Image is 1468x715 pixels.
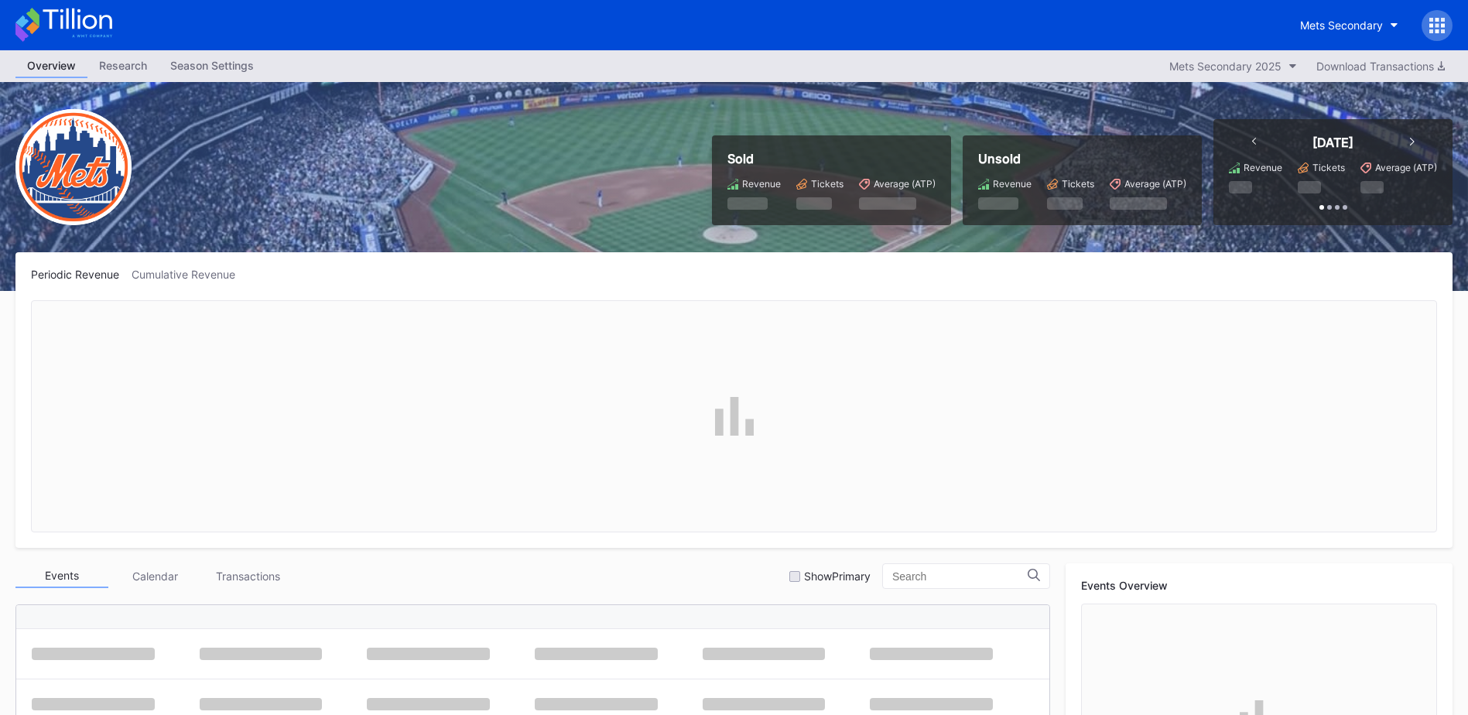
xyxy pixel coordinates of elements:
div: Average (ATP) [1124,178,1186,190]
div: Average (ATP) [1375,162,1437,173]
div: Revenue [1244,162,1282,173]
div: Season Settings [159,54,265,77]
div: Cumulative Revenue [132,268,248,281]
a: Research [87,54,159,78]
img: New-York-Mets-Transparent.png [15,109,132,225]
a: Overview [15,54,87,78]
div: Mets Secondary 2025 [1169,60,1282,73]
a: Season Settings [159,54,265,78]
div: Tickets [1062,178,1094,190]
div: Calendar [108,564,201,588]
button: Mets Secondary [1288,11,1410,39]
input: Search [892,570,1028,583]
button: Mets Secondary 2025 [1162,56,1305,77]
div: Transactions [201,564,294,588]
div: Unsold [978,151,1186,166]
div: Revenue [742,178,781,190]
div: Sold [727,151,936,166]
div: [DATE] [1312,135,1353,150]
div: Periodic Revenue [31,268,132,281]
div: Tickets [1312,162,1345,173]
div: Show Primary [804,570,871,583]
div: Research [87,54,159,77]
div: Download Transactions [1316,60,1445,73]
button: Download Transactions [1309,56,1453,77]
div: Events [15,564,108,588]
div: Mets Secondary [1300,19,1383,32]
div: Average (ATP) [874,178,936,190]
div: Revenue [993,178,1032,190]
div: Tickets [811,178,844,190]
div: Events Overview [1081,579,1437,592]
